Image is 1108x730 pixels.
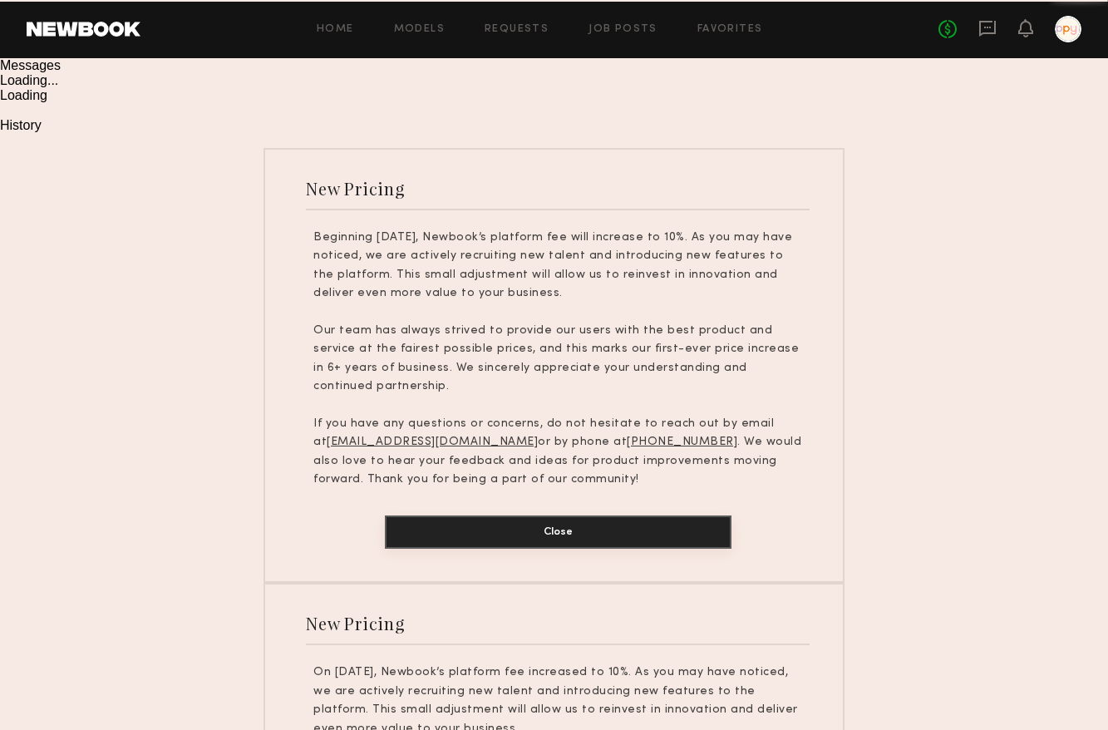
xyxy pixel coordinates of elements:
a: Requests [485,24,549,35]
u: [EMAIL_ADDRESS][DOMAIN_NAME] [327,437,538,447]
a: Favorites [697,24,763,35]
u: [PHONE_NUMBER] [627,437,737,447]
p: If you have any questions or concerns, do not hesitate to reach out by email at or by phone at . ... [313,415,802,490]
button: Close [385,515,731,549]
div: New Pricing [306,177,405,200]
a: Job Posts [588,24,657,35]
div: New Pricing [306,612,405,634]
a: Home [317,24,354,35]
p: Our team has always strived to provide our users with the best product and service at the fairest... [313,322,802,397]
p: Beginning [DATE], Newbook’s platform fee will increase to 10%. As you may have noticed, we are ac... [313,229,802,303]
a: Models [394,24,445,35]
